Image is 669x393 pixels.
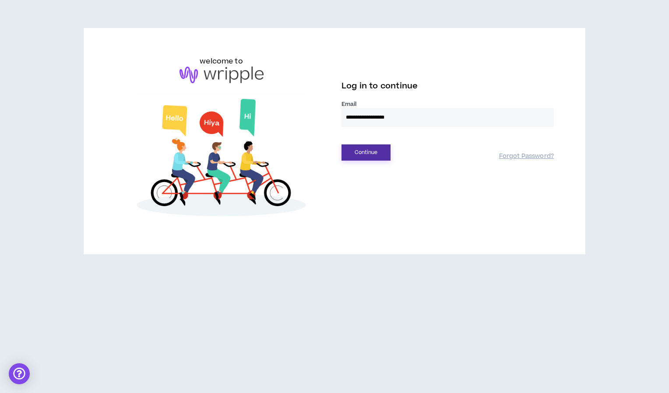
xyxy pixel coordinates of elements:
h6: welcome to [200,56,243,67]
button: Continue [342,144,391,161]
span: Log in to continue [342,81,418,91]
label: Email [342,100,554,108]
img: logo-brand.png [180,67,264,83]
img: Welcome to Wripple [115,92,327,227]
div: Open Intercom Messenger [9,363,30,384]
a: Forgot Password? [499,152,554,161]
